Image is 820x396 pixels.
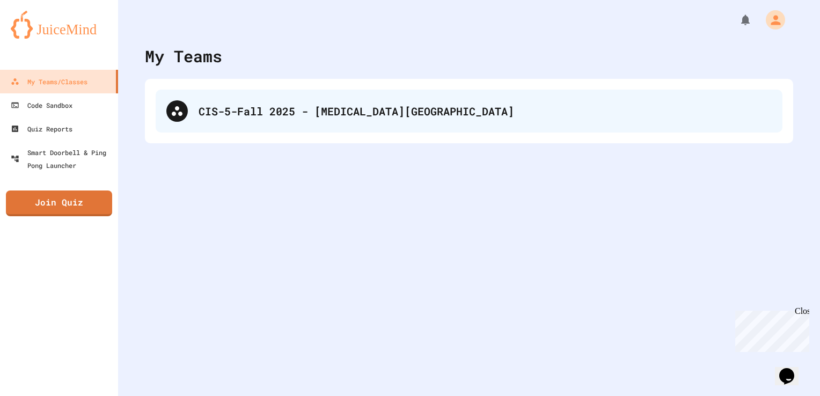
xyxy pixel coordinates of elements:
div: Quiz Reports [11,122,72,135]
iframe: chat widget [775,353,809,385]
div: Chat with us now!Close [4,4,74,68]
div: My Account [755,8,788,32]
img: logo-orange.svg [11,11,107,39]
iframe: chat widget [731,306,809,352]
div: My Teams/Classes [11,75,87,88]
div: CIS-5-Fall 2025 - [MEDICAL_DATA][GEOGRAPHIC_DATA] [156,90,782,133]
div: My Notifications [719,11,755,29]
div: Code Sandbox [11,99,72,112]
a: Join Quiz [6,190,112,216]
div: CIS-5-Fall 2025 - [MEDICAL_DATA][GEOGRAPHIC_DATA] [199,103,772,119]
div: Smart Doorbell & Ping Pong Launcher [11,146,114,172]
div: My Teams [145,44,222,68]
